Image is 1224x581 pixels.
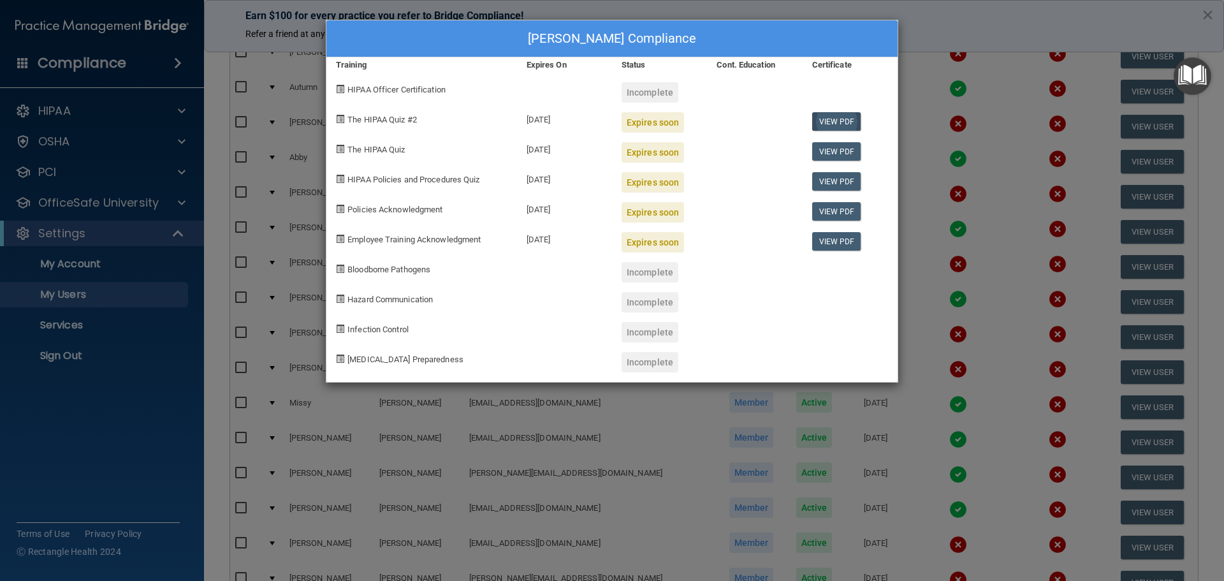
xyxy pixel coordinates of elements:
[622,172,684,193] div: Expires soon
[347,355,463,364] span: [MEDICAL_DATA] Preparedness
[347,175,479,184] span: HIPAA Policies and Procedures Quiz
[1174,57,1211,95] button: Open Resource Center
[347,235,481,244] span: Employee Training Acknowledgment
[622,262,678,283] div: Incomplete
[517,103,612,133] div: [DATE]
[347,205,442,214] span: Policies Acknowledgment
[326,20,898,57] div: [PERSON_NAME] Compliance
[347,265,430,274] span: Bloodborne Pathogens
[347,115,417,124] span: The HIPAA Quiz #2
[347,85,446,94] span: HIPAA Officer Certification
[812,112,861,131] a: View PDF
[803,57,898,73] div: Certificate
[622,142,684,163] div: Expires soon
[622,112,684,133] div: Expires soon
[517,223,612,253] div: [DATE]
[812,172,861,191] a: View PDF
[622,352,678,372] div: Incomplete
[347,145,405,154] span: The HIPAA Quiz
[347,295,433,304] span: Hazard Communication
[622,202,684,223] div: Expires soon
[517,133,612,163] div: [DATE]
[612,57,707,73] div: Status
[347,325,409,334] span: Infection Control
[812,142,861,161] a: View PDF
[622,322,678,342] div: Incomplete
[812,202,861,221] a: View PDF
[517,163,612,193] div: [DATE]
[326,57,517,73] div: Training
[517,57,612,73] div: Expires On
[622,292,678,313] div: Incomplete
[622,82,678,103] div: Incomplete
[707,57,802,73] div: Cont. Education
[517,193,612,223] div: [DATE]
[622,232,684,253] div: Expires soon
[812,232,861,251] a: View PDF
